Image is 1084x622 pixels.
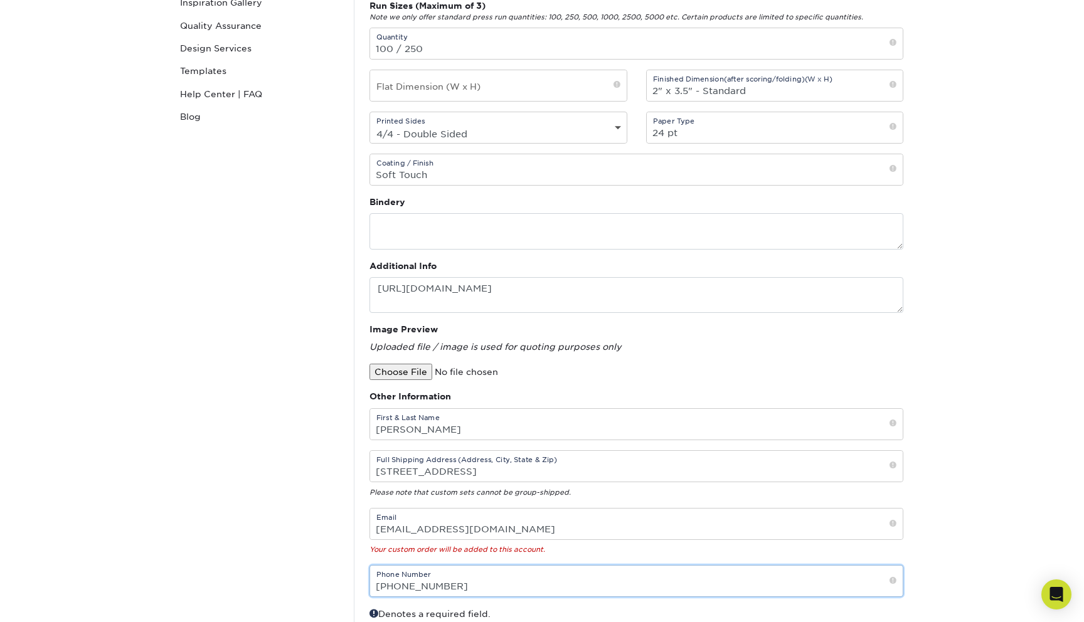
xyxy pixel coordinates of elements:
strong: Additional Info [369,261,437,271]
a: Design Services [175,37,344,60]
a: Quality Assurance [175,14,344,37]
a: Templates [175,60,344,82]
em: Uploaded file / image is used for quoting purposes only [369,342,621,352]
em: Please note that custom sets cannot be group-shipped. [369,488,571,497]
div: Open Intercom Messenger [1041,579,1071,609]
strong: Image Preview [369,324,438,334]
strong: Bindery [369,197,405,207]
a: Help Center | FAQ [175,83,344,105]
a: Blog [175,105,344,128]
em: Your custom order will be added to this account. [369,546,545,554]
strong: Other Information [369,391,451,401]
strong: Run Sizes (Maximum of 3) [369,1,486,11]
em: Note we only offer standard press run quantities: 100, 250, 500, 1000, 2500, 5000 etc. Certain pr... [369,13,863,21]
